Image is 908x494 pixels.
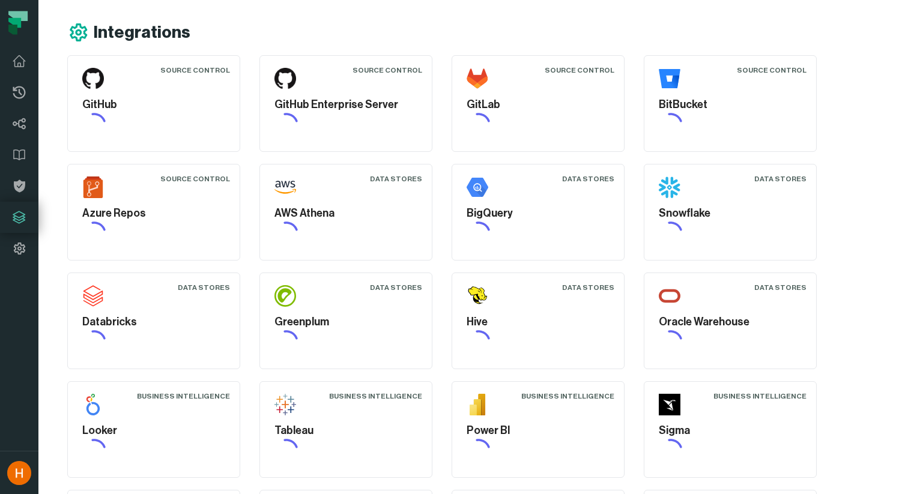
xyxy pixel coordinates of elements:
[659,68,680,89] img: BitBucket
[467,423,610,439] h5: Power BI
[274,423,417,439] h5: Tableau
[370,283,422,292] div: Data Stores
[737,65,807,75] div: Source Control
[82,68,104,89] img: GitHub
[659,314,802,330] h5: Oracle Warehouse
[659,423,802,439] h5: Sigma
[659,176,680,198] img: Snowflake
[274,394,296,415] img: Tableau
[545,65,614,75] div: Source Control
[7,461,31,485] img: avatar of Hanna Serhiyenkov
[274,285,296,307] img: Greenplum
[82,176,104,198] img: Azure Repos
[562,174,614,184] div: Data Stores
[467,68,488,89] img: GitLab
[274,176,296,198] img: AWS Athena
[713,391,807,401] div: Business Intelligence
[467,176,488,198] img: BigQuery
[274,314,417,330] h5: Greenplum
[274,205,417,221] h5: AWS Athena
[562,283,614,292] div: Data Stores
[82,394,104,415] img: Looker
[178,283,230,292] div: Data Stores
[353,65,422,75] div: Source Control
[467,285,488,307] img: Hive
[659,97,802,113] h5: BitBucket
[467,97,610,113] h5: GitLab
[467,394,488,415] img: Power BI
[274,68,296,89] img: GitHub Enterprise Server
[754,283,807,292] div: Data Stores
[370,174,422,184] div: Data Stores
[82,314,225,330] h5: Databricks
[137,391,230,401] div: Business Intelligence
[467,205,610,221] h5: BigQuery
[659,394,680,415] img: Sigma
[659,285,680,307] img: Oracle Warehouse
[659,205,802,221] h5: Snowflake
[82,423,225,439] h5: Looker
[754,174,807,184] div: Data Stores
[521,391,614,401] div: Business Intelligence
[94,22,190,43] h1: Integrations
[82,285,104,307] img: Databricks
[467,314,610,330] h5: Hive
[82,205,225,221] h5: Azure Repos
[82,97,225,113] h5: GitHub
[274,97,417,113] h5: GitHub Enterprise Server
[329,391,422,401] div: Business Intelligence
[160,174,230,184] div: Source Control
[160,65,230,75] div: Source Control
